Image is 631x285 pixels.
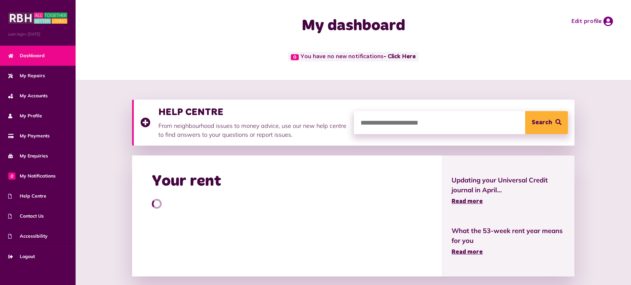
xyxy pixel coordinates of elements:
[532,111,552,134] span: Search
[452,226,565,257] a: What the 53-week rent year means for you Read more
[158,106,348,118] h3: HELP CENTRE
[158,121,348,139] p: From neighbourhood issues to money advice, use our new help centre to find answers to your questi...
[452,199,483,204] span: Read more
[452,226,565,246] span: What the 53-week rent year means for you
[8,12,67,25] img: MyRBH
[8,253,35,260] span: Logout
[8,52,45,59] span: Dashboard
[8,72,45,79] span: My Repairs
[8,233,48,240] span: Accessibility
[8,92,48,99] span: My Accounts
[525,111,568,134] button: Search
[452,175,565,195] span: Updating your Universal Credit journal in April...
[291,54,299,60] span: 0
[452,249,483,255] span: Read more
[8,153,48,159] span: My Enquiries
[571,16,613,26] a: Edit profile
[8,172,15,179] span: 0
[384,54,416,60] a: - Click Here
[8,213,44,220] span: Contact Us
[8,31,67,37] span: Last login: [DATE]
[152,172,221,191] h2: Your rent
[8,112,42,119] span: My Profile
[452,175,565,206] a: Updating your Universal Credit journal in April... Read more
[222,16,485,36] h1: My dashboard
[288,52,418,61] span: You have no new notifications
[8,173,56,179] span: My Notifications
[8,193,46,200] span: Help Centre
[8,132,50,139] span: My Payments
